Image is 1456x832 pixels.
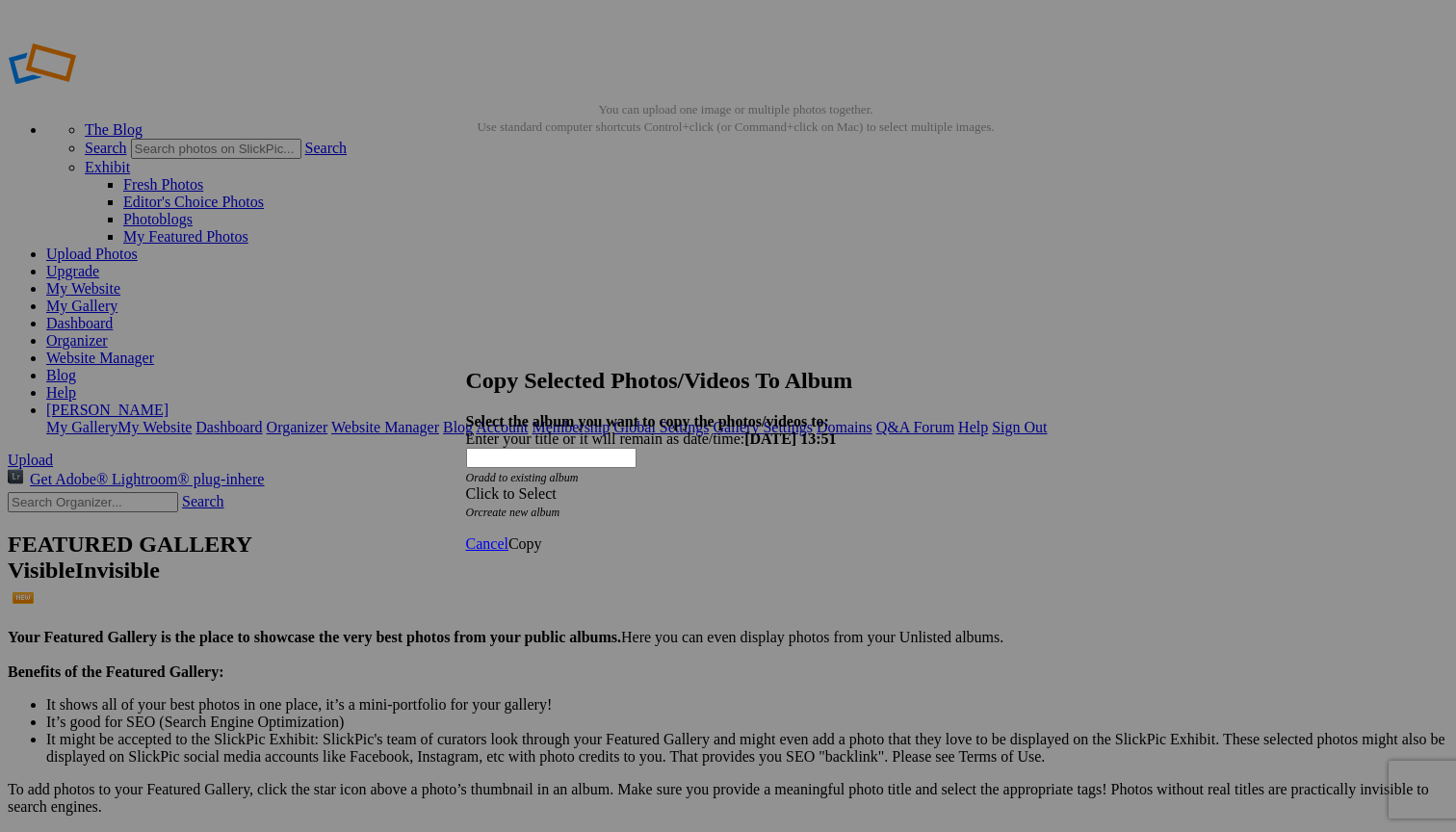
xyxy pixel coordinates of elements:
[466,485,557,502] span: Click to Select
[744,430,836,447] b: [DATE] 13:51
[466,506,560,519] i: Or
[466,471,579,484] i: Or
[479,471,579,484] a: add to existing album
[466,413,829,429] strong: Select the album you want to copy the photos/videos to:
[478,506,559,519] a: create new album
[508,535,542,552] span: Copy
[466,535,508,552] a: Cancel
[466,430,976,448] div: Enter your title or it will remain as date/time:
[466,368,976,394] h2: Copy Selected Photos/Videos To Album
